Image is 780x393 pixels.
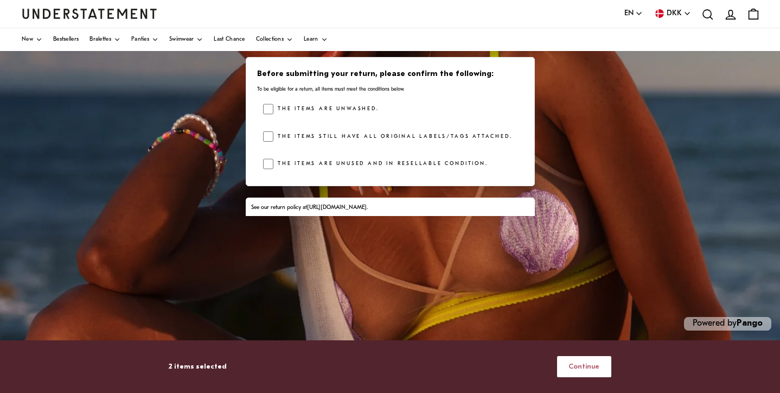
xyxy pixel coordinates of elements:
[737,319,763,328] a: Pango
[624,8,634,20] span: EN
[89,28,120,51] a: Bralettes
[273,104,379,115] label: The items are unwashed.
[22,9,157,18] a: Understatement Homepage
[22,37,33,42] span: New
[131,37,149,42] span: Panties
[273,159,488,169] label: The items are unused and in resellable condition.
[53,37,79,42] span: Bestsellers
[304,37,318,42] span: Learn
[214,28,245,51] a: Last Chance
[273,131,512,142] label: The items still have all original labels/tags attached.
[256,28,293,51] a: Collections
[53,28,79,51] a: Bestsellers
[131,28,158,51] a: Panties
[257,86,522,93] p: To be eligible for a return, all items must meet the conditions below.
[624,8,643,20] button: EN
[667,8,682,20] span: DKK
[307,205,367,211] a: [URL][DOMAIN_NAME]
[654,8,691,20] button: DKK
[304,28,328,51] a: Learn
[169,37,194,42] span: Swimwear
[251,204,529,212] div: See our return policy at .
[22,28,42,51] a: New
[214,37,245,42] span: Last Chance
[684,317,771,331] p: Powered by
[169,28,203,51] a: Swimwear
[89,37,111,42] span: Bralettes
[256,37,284,42] span: Collections
[257,69,522,80] h3: Before submitting your return, please confirm the following:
